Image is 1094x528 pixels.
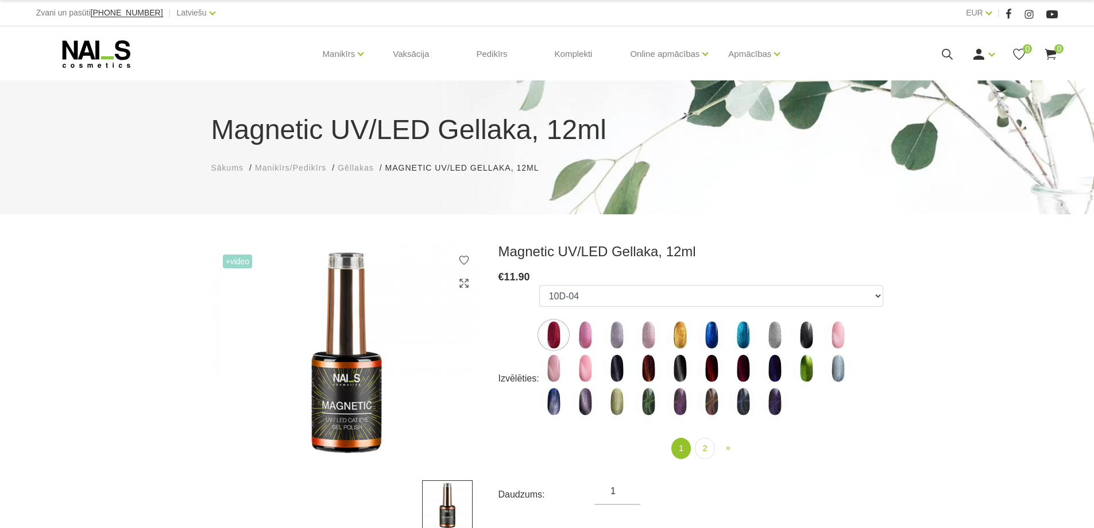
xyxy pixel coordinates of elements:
[695,438,714,459] a: 2
[634,387,663,416] img: ...
[539,321,568,349] img: ...
[169,6,171,20] span: |
[385,162,551,174] li: Magnetic UV/LED Gellaka, 12ml
[539,438,883,459] nav: product-offer-list
[498,271,504,283] span: €
[634,321,663,349] img: ...
[602,354,631,383] img: ...
[666,321,694,349] img: ...
[824,321,852,349] img: ...
[504,271,530,283] span: 11.90
[323,31,355,77] a: Manikīrs
[539,387,568,416] img: ...
[211,163,244,172] span: Sākums
[177,6,207,20] a: Latviešu
[760,387,789,416] img: ...
[211,243,481,463] img: ...
[824,354,852,383] img: ...
[539,354,568,383] img: ...
[792,354,821,383] img: ...
[498,243,883,260] h3: Magnetic UV/LED Gellaka, 12ml
[467,26,516,82] a: Pedikīrs
[998,6,1000,20] span: |
[91,8,163,17] span: [PHONE_NUMBER]
[697,354,726,383] img: ...
[602,321,631,349] img: ...
[1012,47,1026,61] a: 0
[729,387,757,416] img: ...
[571,387,600,416] img: ...
[546,26,602,82] a: Komplekti
[223,255,253,268] span: +Video
[697,321,726,349] img: ...
[666,387,694,416] img: ...
[338,162,373,174] a: Gēllakas
[36,6,163,20] div: Zvani un pasūti
[571,354,600,383] img: ...
[602,387,631,416] img: ...
[211,162,244,174] a: Sākums
[91,9,163,17] a: [PHONE_NUMBER]
[666,354,694,383] img: ...
[255,163,326,172] span: Manikīrs/Pedikīrs
[498,369,539,388] div: Izvēlēties:
[697,387,726,416] img: ...
[729,321,757,349] img: ...
[571,321,600,349] img: ...
[1023,44,1032,53] span: 0
[760,321,789,349] img: ...
[634,354,663,383] img: ...
[729,354,757,383] img: ...
[338,163,373,172] span: Gēllakas
[671,438,691,459] a: 1
[384,26,438,82] a: Vaksācija
[719,438,737,458] a: Next
[760,354,789,383] img: ...
[792,321,821,349] img: ...
[966,6,983,20] a: EUR
[255,162,326,174] a: Manikīrs/Pedikīrs
[211,109,883,151] h1: Magnetic UV/LED Gellaka, 12ml
[630,31,699,77] a: Online apmācības
[1043,47,1058,61] a: 0
[728,31,771,77] a: Apmācības
[1054,44,1064,53] span: 0
[726,442,730,452] span: »
[498,485,595,504] div: Daudzums:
